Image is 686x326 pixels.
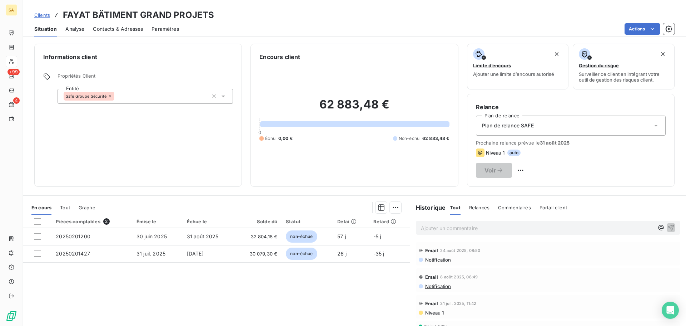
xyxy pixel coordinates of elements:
div: Échue le [187,219,230,224]
span: 0,00 € [278,135,293,142]
span: Contacts & Adresses [93,25,143,33]
a: 4 [6,99,17,110]
span: 20250201427 [56,250,90,257]
span: Prochaine relance prévue le [476,140,666,146]
div: Solde dû [239,219,278,224]
span: Commentaires [498,205,531,210]
span: Portail client [540,205,567,210]
span: Email [425,274,438,280]
img: Logo LeanPay [6,310,17,322]
span: 31 août 2025 [187,233,219,239]
span: Graphe [79,205,95,210]
span: 30 juin 2025 [136,233,167,239]
span: Gestion du risque [579,63,619,68]
span: Email [425,301,438,306]
span: +99 [8,69,20,75]
span: Clients [34,12,50,18]
h6: Historique [410,203,446,212]
span: 30 079,30 € [239,250,278,257]
h3: FAYAT BÄTIMENT GRAND PROJETS [63,9,214,21]
button: Gestion du risqueSurveiller ce client en intégrant votre outil de gestion des risques client. [573,44,675,89]
span: Tout [450,205,461,210]
span: 32 804,18 € [239,233,278,240]
span: Propriétés Client [58,73,233,83]
span: Safe Groupe Sécurité [66,94,106,98]
h2: 62 883,48 € [259,97,449,119]
span: Situation [34,25,57,33]
a: +99 [6,70,17,82]
span: Échu [265,135,275,142]
span: Paramètres [151,25,179,33]
button: Actions [625,23,660,35]
span: 31 août 2025 [540,140,570,146]
h6: Encours client [259,53,300,61]
span: 8 août 2025, 08:49 [440,275,478,279]
div: Pièces comptables [56,218,128,225]
span: 0 [258,130,261,135]
span: 57 j [337,233,346,239]
span: Niveau 1 [424,310,444,316]
div: Retard [373,219,406,224]
div: Statut [286,219,329,224]
span: Notification [424,257,451,263]
span: Limite d’encours [473,63,511,68]
h6: Informations client [43,53,233,61]
span: 62 883,48 € [422,135,449,142]
span: non-échue [286,230,317,243]
span: Tout [60,205,70,210]
span: Ajouter une limite d’encours autorisé [473,71,554,77]
span: Surveiller ce client en intégrant votre outil de gestion des risques client. [579,71,668,83]
button: Voir [476,163,512,178]
span: -5 j [373,233,381,239]
button: Limite d’encoursAjouter une limite d’encours autorisé [467,44,569,89]
span: [DATE] [187,250,204,257]
span: Analyse [65,25,84,33]
span: Voir [484,167,496,173]
span: Relances [469,205,489,210]
span: 24 août 2025, 08:50 [440,248,480,253]
span: 26 j [337,250,347,257]
span: Plan de relance SAFE [482,122,534,129]
span: Email [425,248,438,253]
span: 31 juil. 2025 [136,250,165,257]
span: 2 [103,218,110,225]
span: 20250201200 [56,233,90,239]
span: non-échue [286,248,317,260]
span: 31 juil. 2025, 11:42 [440,301,476,306]
div: Émise le [136,219,178,224]
div: SA [6,4,17,16]
input: Ajouter une valeur [114,93,120,99]
span: -35 j [373,250,384,257]
span: En cours [31,205,51,210]
span: 4 [13,97,20,104]
div: Délai [337,219,365,224]
a: Clients [34,11,50,19]
span: auto [507,150,521,156]
span: Niveau 1 [486,150,504,156]
h6: Relance [476,103,666,111]
span: Non-échu [399,135,419,142]
div: Open Intercom Messenger [662,302,679,319]
span: Notification [424,283,451,289]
